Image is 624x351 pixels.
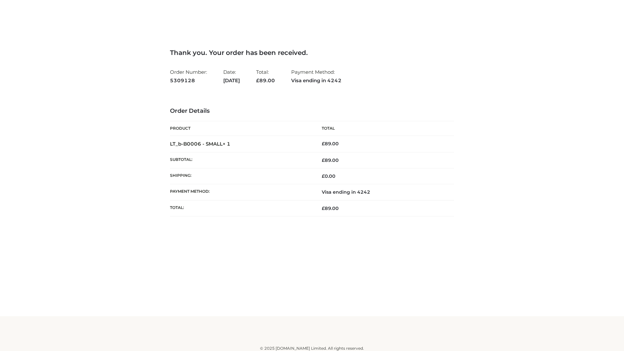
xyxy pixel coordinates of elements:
span: 89.00 [256,77,275,84]
bdi: 89.00 [322,141,339,147]
th: Total [312,121,454,136]
li: Payment Method: [291,66,342,86]
span: £ [322,205,325,211]
th: Payment method: [170,184,312,200]
span: £ [322,141,325,147]
span: 89.00 [322,157,339,163]
li: Order Number: [170,66,207,86]
strong: [DATE] [223,76,240,85]
h3: Order Details [170,108,454,115]
strong: LT_b-B0006 - SMALL [170,141,230,147]
span: £ [256,77,259,84]
strong: × 1 [223,141,230,147]
h3: Thank you. Your order has been received. [170,49,454,57]
th: Subtotal: [170,152,312,168]
li: Total: [256,66,275,86]
td: Visa ending in 4242 [312,184,454,200]
bdi: 0.00 [322,173,335,179]
span: £ [322,173,325,179]
th: Product [170,121,312,136]
strong: Visa ending in 4242 [291,76,342,85]
th: Shipping: [170,168,312,184]
th: Total: [170,200,312,216]
li: Date: [223,66,240,86]
span: £ [322,157,325,163]
strong: 5309128 [170,76,207,85]
span: 89.00 [322,205,339,211]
